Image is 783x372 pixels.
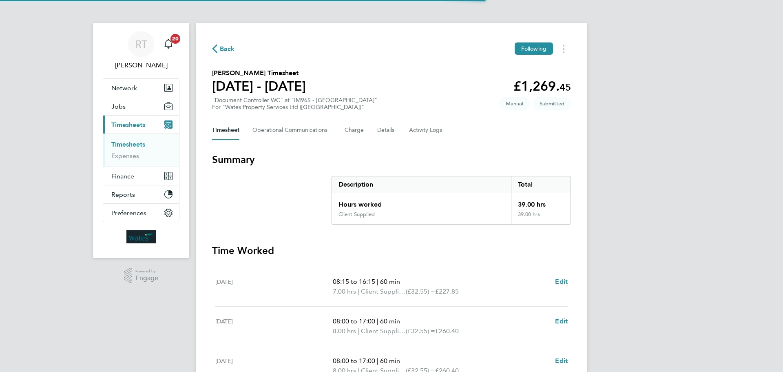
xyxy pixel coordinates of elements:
[103,185,179,203] button: Reports
[555,317,568,325] span: Edit
[511,193,571,211] div: 39.00 hrs
[555,316,568,326] a: Edit
[409,120,443,140] button: Activity Logs
[103,204,179,222] button: Preferences
[111,172,134,180] span: Finance
[103,97,179,115] button: Jobs
[555,277,568,287] a: Edit
[212,44,235,54] button: Back
[511,211,571,224] div: 39.00 hrs
[380,317,400,325] span: 60 min
[406,327,435,335] span: (£32.55) =
[103,167,179,185] button: Finance
[361,287,406,296] span: Client Supplied
[212,78,306,94] h1: [DATE] - [DATE]
[556,42,571,55] button: Timesheets Menu
[377,317,378,325] span: |
[103,134,179,167] div: Timesheets
[212,244,571,257] h3: Time Worked
[111,191,135,198] span: Reports
[555,357,568,365] span: Edit
[358,327,359,335] span: |
[135,39,147,49] span: RT
[103,230,179,243] a: Go to home page
[111,152,139,160] a: Expenses
[338,211,375,218] div: Client Supplied
[212,104,377,111] div: For "Wates Property Services Ltd ([GEOGRAPHIC_DATA])"
[111,102,126,110] span: Jobs
[332,176,571,225] div: Summary
[135,268,158,275] span: Powered by
[435,287,459,295] span: £227.85
[103,31,179,70] a: RT[PERSON_NAME]
[333,317,375,325] span: 08:00 to 17:00
[333,327,356,335] span: 8.00 hrs
[135,275,158,282] span: Engage
[215,316,333,336] div: [DATE]
[377,278,378,285] span: |
[511,176,571,193] div: Total
[406,287,435,295] span: (£32.55) =
[93,23,189,258] nav: Main navigation
[332,193,511,211] div: Hours worked
[499,97,530,110] span: This timesheet was manually created.
[252,120,332,140] button: Operational Communications
[380,357,400,365] span: 60 min
[124,268,159,283] a: Powered byEngage
[215,277,333,296] div: [DATE]
[380,278,400,285] span: 60 min
[333,278,375,285] span: 08:15 to 16:15
[111,84,137,92] span: Network
[333,287,356,295] span: 7.00 hrs
[358,287,359,295] span: |
[212,153,571,166] h3: Summary
[160,31,177,57] a: 20
[111,140,145,148] a: Timesheets
[361,326,406,336] span: Client Supplied
[513,78,571,94] app-decimal: £1,269.
[170,34,180,44] span: 20
[126,230,156,243] img: wates-logo-retina.png
[435,327,459,335] span: £260.40
[555,356,568,366] a: Edit
[521,45,546,52] span: Following
[555,278,568,285] span: Edit
[103,79,179,97] button: Network
[332,176,511,193] div: Description
[103,60,179,70] span: Rod Tapper
[220,44,235,54] span: Back
[103,116,179,134] button: Timesheets
[345,120,364,140] button: Charge
[533,97,571,110] span: This timesheet is Submitted.
[212,68,306,78] h2: [PERSON_NAME] Timesheet
[377,120,396,140] button: Details
[111,209,146,217] span: Preferences
[333,357,375,365] span: 08:00 to 17:00
[212,97,377,111] div: "Document Controller WC" at "IM96S - [GEOGRAPHIC_DATA]"
[111,121,145,129] span: Timesheets
[560,81,571,93] span: 45
[212,120,239,140] button: Timesheet
[377,357,378,365] span: |
[515,42,553,55] button: Following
